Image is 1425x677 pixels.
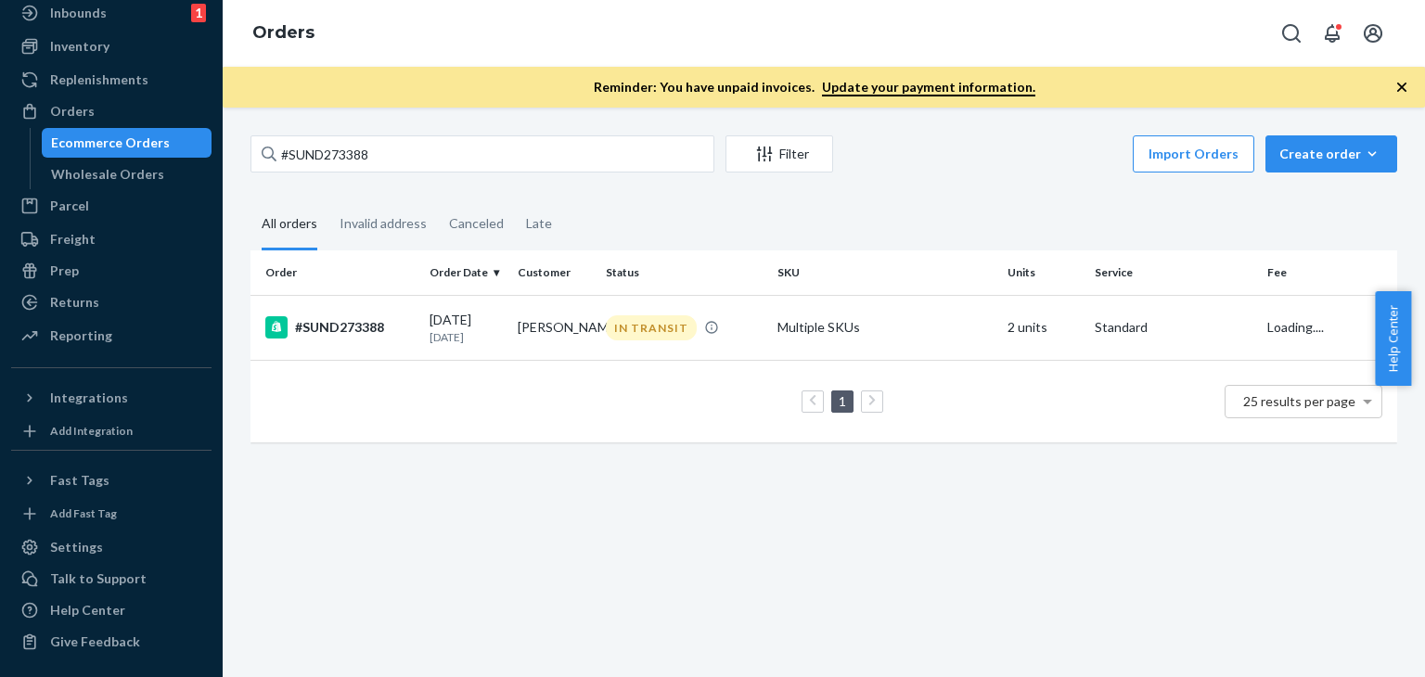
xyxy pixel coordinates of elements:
a: Orders [252,22,315,43]
div: Canceled [449,199,504,248]
ol: breadcrumbs [237,6,329,60]
td: Loading.... [1260,295,1397,360]
a: Wholesale Orders [42,160,212,189]
a: Talk to Support [11,564,212,594]
div: Inventory [50,37,109,56]
a: Help Center [11,595,212,625]
button: Help Center [1375,291,1411,386]
div: Parcel [50,197,89,215]
a: Add Integration [11,420,212,442]
a: Parcel [11,191,212,221]
div: Late [526,199,552,248]
div: Integrations [50,389,128,407]
div: All orders [262,199,317,250]
td: [PERSON_NAME] [510,295,598,360]
a: Reporting [11,321,212,351]
button: Open account menu [1354,15,1392,52]
div: Reporting [50,326,112,345]
button: Import Orders [1133,135,1254,172]
td: Multiple SKUs [770,295,999,360]
div: Orders [50,102,95,121]
th: Order [250,250,422,295]
td: 2 units [1000,295,1088,360]
div: Wholesale Orders [51,165,164,184]
button: Filter [725,135,833,172]
div: Talk to Support [50,569,147,588]
div: Customer [518,264,591,280]
div: Settings [50,538,103,556]
div: Give Feedback [50,632,140,651]
button: Give Feedback [11,627,212,657]
span: 25 results per page [1243,393,1355,409]
button: Open Search Box [1273,15,1310,52]
th: Units [1000,250,1088,295]
div: Returns [50,293,99,312]
div: 1 [191,4,206,22]
div: Freight [50,230,96,249]
div: Add Fast Tag [50,505,117,521]
a: Ecommerce Orders [42,128,212,158]
a: Prep [11,256,212,286]
p: [DATE] [430,329,503,345]
input: Search orders [250,135,714,172]
div: Create order [1279,145,1383,163]
a: Add Fast Tag [11,503,212,525]
div: [DATE] [430,311,503,345]
a: Returns [11,287,212,317]
a: Update your payment information. [822,79,1035,96]
p: Reminder: You have unpaid invoices. [594,78,1035,96]
button: Create order [1265,135,1397,172]
div: Help Center [50,601,125,620]
a: Page 1 is your current page [835,393,850,409]
button: Integrations [11,383,212,413]
div: Add Integration [50,423,133,439]
div: Prep [50,262,79,280]
div: Filter [726,145,832,163]
th: Order Date [422,250,510,295]
th: Fee [1260,250,1397,295]
a: Inventory [11,32,212,61]
a: Freight [11,224,212,254]
div: Replenishments [50,70,148,89]
th: Status [598,250,770,295]
p: Standard [1095,318,1252,337]
div: #SUND273388 [265,316,415,338]
a: Replenishments [11,65,212,95]
div: Ecommerce Orders [51,134,170,152]
a: Settings [11,532,212,562]
div: Fast Tags [50,471,109,490]
a: Orders [11,96,212,126]
button: Fast Tags [11,466,212,495]
div: Invalid address [340,199,427,248]
button: Open notifications [1314,15,1351,52]
div: IN TRANSIT [606,315,697,340]
div: Inbounds [50,4,107,22]
th: SKU [770,250,999,295]
th: Service [1087,250,1259,295]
